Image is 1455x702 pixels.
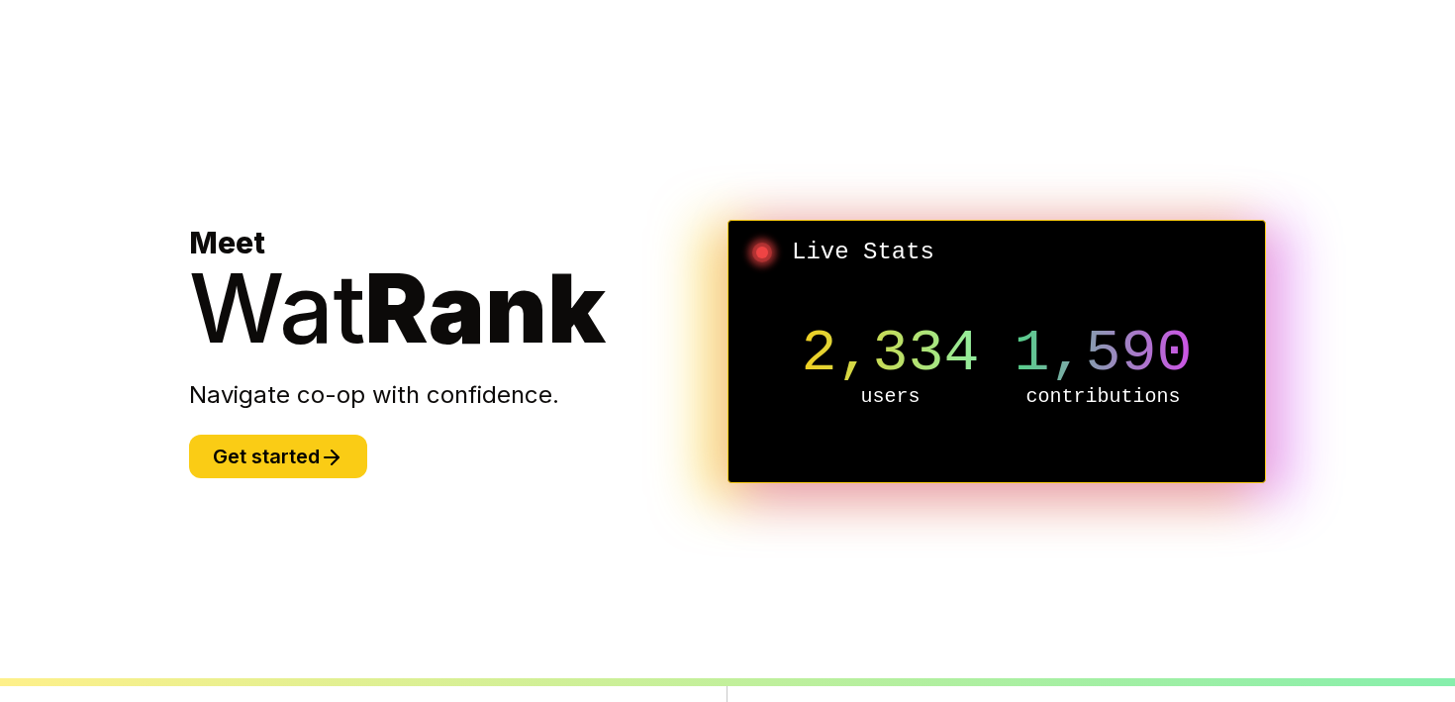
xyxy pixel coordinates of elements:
p: 1,590 [997,324,1210,383]
a: Get started [189,448,367,467]
h1: Meet [189,225,727,355]
span: Wat [189,251,365,365]
button: Get started [189,435,367,478]
p: users [784,383,997,411]
p: contributions [997,383,1210,411]
span: Rank [365,251,606,365]
p: Navigate co-op with confidence. [189,379,727,411]
h2: Live Stats [744,237,1249,268]
p: 2,334 [784,324,997,383]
